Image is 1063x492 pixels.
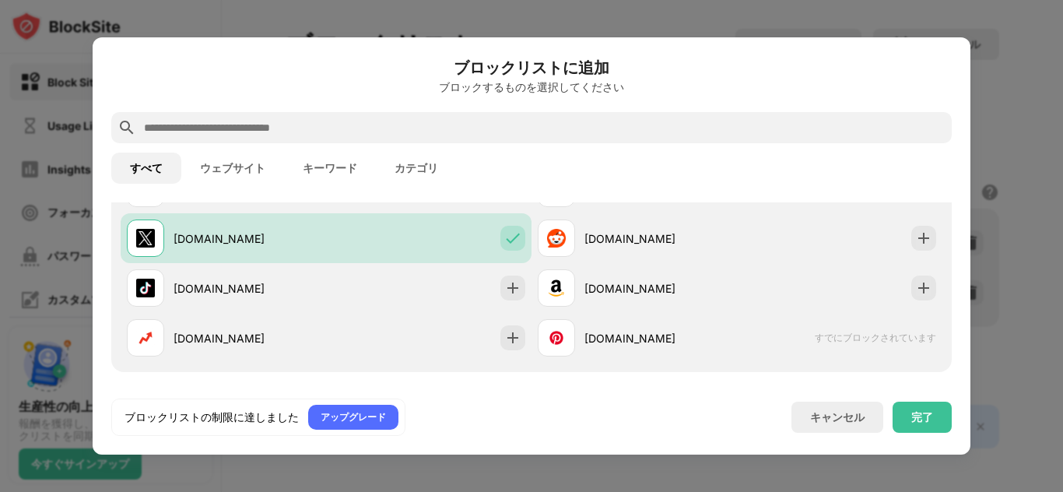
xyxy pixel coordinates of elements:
[111,56,952,79] h6: ブロックリストに追加
[547,229,566,248] img: favicons
[174,330,326,346] div: [DOMAIN_NAME]
[321,409,386,425] div: アップグレード
[111,153,181,184] button: すべて
[376,153,457,184] button: カテゴリ
[136,329,155,347] img: favicons
[181,153,284,184] button: ウェブサイト
[547,279,566,297] img: favicons
[118,118,136,137] img: search.svg
[174,280,326,297] div: [DOMAIN_NAME]
[815,332,936,345] span: すでにブロックされています
[584,280,737,297] div: [DOMAIN_NAME]
[125,409,299,425] div: ブロックリストの制限に達しました
[547,329,566,347] img: favicons
[136,279,155,297] img: favicons
[584,230,737,247] div: [DOMAIN_NAME]
[810,410,865,425] div: キャンセル
[284,153,376,184] button: キーワード
[911,411,933,423] div: 完了
[584,330,737,346] div: [DOMAIN_NAME]
[174,230,326,247] div: [DOMAIN_NAME]
[136,229,155,248] img: favicons
[111,81,952,93] div: ブロックするものを選択してください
